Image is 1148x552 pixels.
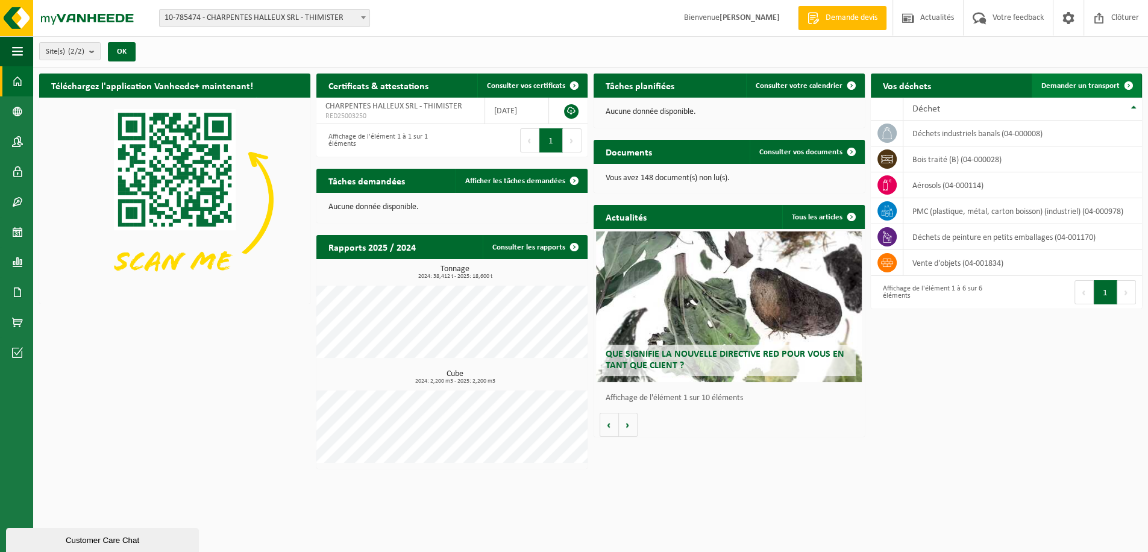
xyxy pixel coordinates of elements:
h2: Certificats & attestations [316,74,441,97]
button: 1 [539,128,563,152]
img: Download de VHEPlus App [39,98,310,301]
button: OK [108,42,136,61]
count: (2/2) [68,48,84,55]
span: 2024: 38,412 t - 2025: 18,600 t [322,274,588,280]
button: Next [1117,280,1136,304]
h2: Rapports 2025 / 2024 [316,235,428,259]
span: Consulter vos documents [759,148,842,156]
a: Demander un transport [1032,74,1141,98]
span: Site(s) [46,43,84,61]
button: Previous [1074,280,1094,304]
td: aérosols (04-000114) [903,172,1142,198]
a: Demande devis [798,6,886,30]
button: Site(s)(2/2) [39,42,101,60]
button: Next [563,128,582,152]
a: Que signifie la nouvelle directive RED pour vous en tant que client ? [596,231,862,382]
span: Afficher les tâches demandées [465,177,565,185]
td: déchets de peinture en petits emballages (04-001170) [903,224,1142,250]
p: Aucune donnée disponible. [328,203,576,212]
button: Volgende [619,413,638,437]
span: Consulter vos certificats [487,82,565,90]
span: CHARPENTES HALLEUX SRL - THIMISTER [325,102,462,111]
div: Affichage de l'élément 1 à 1 sur 1 éléments [322,127,446,154]
h2: Tâches planifiées [594,74,686,97]
strong: [PERSON_NAME] [720,13,780,22]
span: RED25003250 [325,111,475,121]
h3: Cube [322,370,588,384]
button: Previous [520,128,539,152]
span: Déchet [912,104,940,114]
td: déchets industriels banals (04-000008) [903,121,1142,146]
span: 10-785474 - CHARPENTES HALLEUX SRL - THIMISTER [160,10,369,27]
a: Tous les articles [782,205,864,229]
span: 2024: 2,200 m3 - 2025: 2,200 m3 [322,378,588,384]
p: Vous avez 148 document(s) non lu(s). [606,174,853,183]
span: Demander un transport [1041,82,1120,90]
h2: Tâches demandées [316,169,417,192]
td: PMC (plastique, métal, carton boisson) (industriel) (04-000978) [903,198,1142,224]
div: Affichage de l'élément 1 à 6 sur 6 éléments [877,279,1000,306]
button: Vorige [600,413,619,437]
td: [DATE] [485,98,548,124]
span: Demande devis [823,12,880,24]
span: Consulter votre calendrier [756,82,842,90]
a: Consulter vos documents [750,140,864,164]
h2: Documents [594,140,664,163]
h2: Vos déchets [871,74,943,97]
a: Consulter les rapports [483,235,586,259]
a: Afficher les tâches demandées [456,169,586,193]
span: 10-785474 - CHARPENTES HALLEUX SRL - THIMISTER [159,9,370,27]
td: vente d'objets (04-001834) [903,250,1142,276]
button: 1 [1094,280,1117,304]
h2: Actualités [594,205,659,228]
p: Aucune donnée disponible. [606,108,853,116]
a: Consulter votre calendrier [746,74,864,98]
h3: Tonnage [322,265,588,280]
span: Que signifie la nouvelle directive RED pour vous en tant que client ? [605,350,844,371]
h2: Téléchargez l'application Vanheede+ maintenant! [39,74,265,97]
iframe: chat widget [6,525,201,552]
a: Consulter vos certificats [477,74,586,98]
td: bois traité (B) (04-000028) [903,146,1142,172]
p: Affichage de l'élément 1 sur 10 éléments [606,394,859,403]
